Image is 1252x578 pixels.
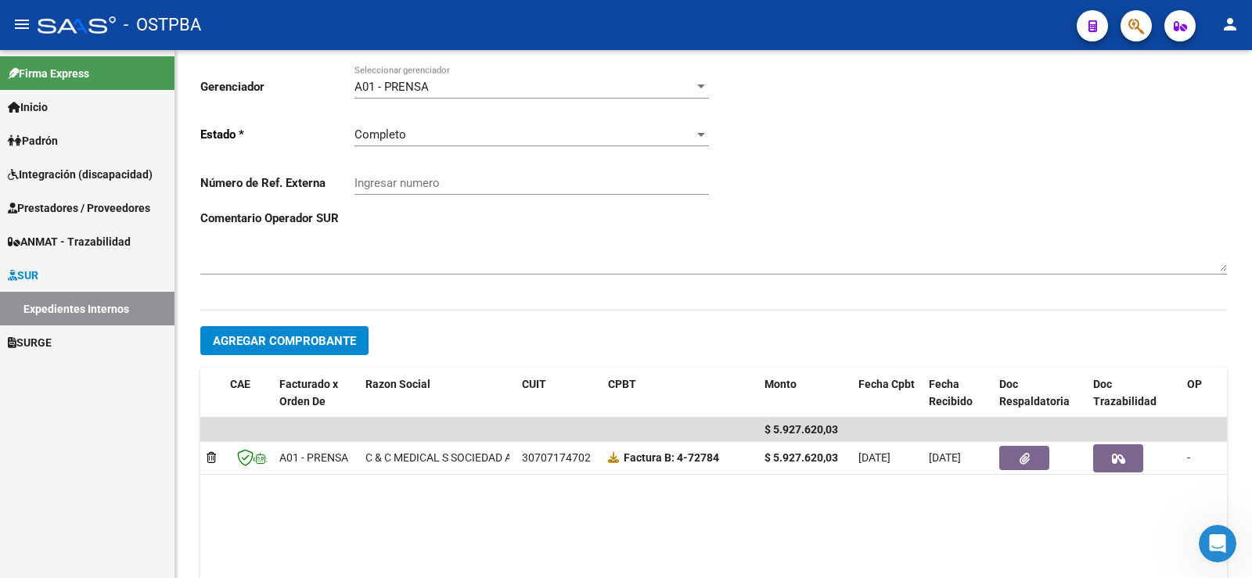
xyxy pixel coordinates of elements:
span: CPBT [608,378,636,390]
span: [DATE] [929,451,961,464]
span: Agregar Comprobante [213,334,356,348]
span: [DATE] [858,451,890,464]
strong: Factura B: 4-72784 [624,451,719,464]
datatable-header-cell: Fecha Cpbt [852,368,923,419]
datatable-header-cell: Fecha Recibido [923,368,993,419]
iframe: Intercom live chat [1199,525,1236,562]
span: SUR [8,267,38,284]
button: Agregar Comprobante [200,326,369,355]
span: - OSTPBA [124,8,201,42]
datatable-header-cell: Facturado x Orden De [273,368,359,419]
datatable-header-cell: CAE [224,368,273,419]
span: - [1187,451,1190,464]
span: Padrón [8,132,58,149]
datatable-header-cell: Razon Social [359,368,516,419]
span: A01 - PRENSA [279,451,348,464]
span: Completo [354,127,406,142]
span: ANMAT - Trazabilidad [8,233,131,250]
span: Doc Respaldatoria [999,378,1070,408]
span: Firma Express [8,65,89,82]
span: Fecha Recibido [929,378,973,408]
datatable-header-cell: OP [1181,368,1243,419]
span: Inicio [8,99,48,116]
span: 30707174702 [522,451,591,464]
span: Razon Social [365,378,430,390]
span: CAE [230,378,250,390]
span: Prestadores / Proveedores [8,199,150,217]
span: OP [1187,378,1202,390]
mat-icon: menu [13,15,31,34]
p: Número de Ref. Externa [200,174,354,192]
span: CUIT [522,378,546,390]
datatable-header-cell: Doc Trazabilidad [1087,368,1181,419]
span: Facturado x Orden De [279,378,338,408]
datatable-header-cell: CPBT [602,368,758,419]
div: C & C MEDICAL S SOCIEDAD ANONIMA [365,449,555,467]
p: Estado * [200,126,354,143]
p: Gerenciador [200,78,354,95]
datatable-header-cell: Monto [758,368,852,419]
strong: $ 5.927.620,03 [765,451,838,464]
span: Doc Trazabilidad [1093,378,1157,408]
datatable-header-cell: Doc Respaldatoria [993,368,1087,419]
span: Integración (discapacidad) [8,166,153,183]
span: SURGE [8,334,52,351]
datatable-header-cell: CUIT [516,368,602,419]
h3: Comentario Operador SUR [200,210,1227,227]
span: Fecha Cpbt [858,378,915,390]
mat-icon: person [1221,15,1239,34]
span: Monto [765,378,797,390]
span: A01 - PRENSA [354,80,429,94]
span: $ 5.927.620,03 [765,423,838,436]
